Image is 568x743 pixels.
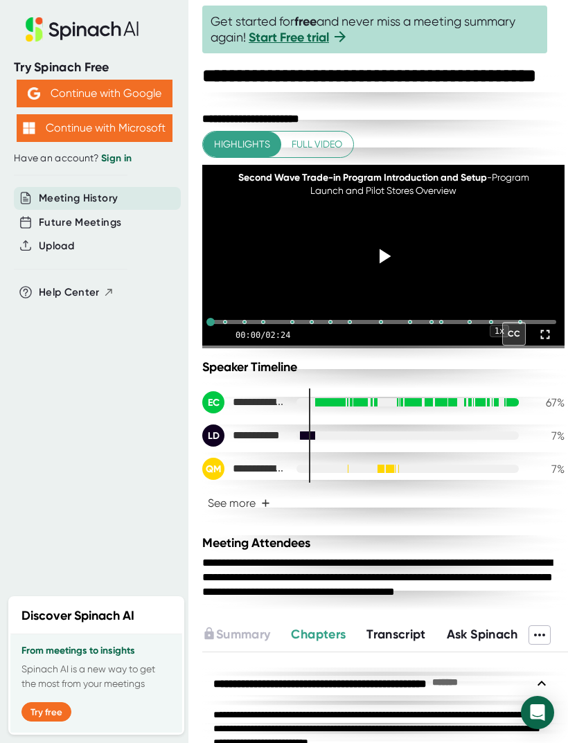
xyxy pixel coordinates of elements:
[202,625,270,644] button: Summary
[236,330,290,340] div: 00:00 / 02:24
[366,627,426,642] span: Transcript
[202,391,224,413] div: EC
[17,114,172,142] button: Continue with Microsoft
[21,662,171,691] p: Spinach AI is a new way to get the most from your meetings
[28,87,40,100] img: Aehbyd4JwY73AAAAAElFTkSuQmCC
[530,429,565,442] div: 7 %
[261,498,270,509] span: +
[249,30,329,45] a: Start Free trial
[238,172,487,183] span: Second Wave Trade-in Program Introduction and Setup
[39,285,114,301] button: Help Center
[202,458,285,480] div: Quinton Macdonald
[214,136,270,153] span: Highlights
[220,171,547,197] div: - Program Launch and Pilot Stores Overview
[39,285,100,301] span: Help Center
[202,625,291,645] div: Upgrade to access
[490,325,509,337] div: 1 x
[202,424,224,447] div: LD
[216,627,270,642] span: Summary
[292,136,342,153] span: Full video
[101,152,132,164] a: Sign in
[291,627,346,642] span: Chapters
[39,238,74,254] button: Upload
[202,491,276,515] button: See more+
[366,625,426,644] button: Transcript
[291,625,346,644] button: Chapters
[202,391,285,413] div: Eleanor Combs
[530,463,565,476] div: 7 %
[521,696,554,729] div: Open Intercom Messenger
[203,132,281,157] button: Highlights
[14,60,175,75] div: Try Spinach Free
[17,80,172,107] button: Continue with Google
[502,322,526,346] div: CC
[21,607,134,625] h2: Discover Spinach AI
[211,14,539,45] span: Get started for and never miss a meeting summary again!
[21,702,71,722] button: Try free
[530,396,565,409] div: 67 %
[14,152,175,165] div: Have an account?
[202,424,285,447] div: Lisa Diegel
[202,359,565,375] div: Speaker Timeline
[202,458,224,480] div: QM
[39,190,118,206] button: Meeting History
[281,132,353,157] button: Full video
[21,645,171,656] h3: From meetings to insights
[447,627,518,642] span: Ask Spinach
[447,625,518,644] button: Ask Spinach
[39,215,121,231] button: Future Meetings
[202,535,568,550] div: Meeting Attendees
[294,14,317,29] b: free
